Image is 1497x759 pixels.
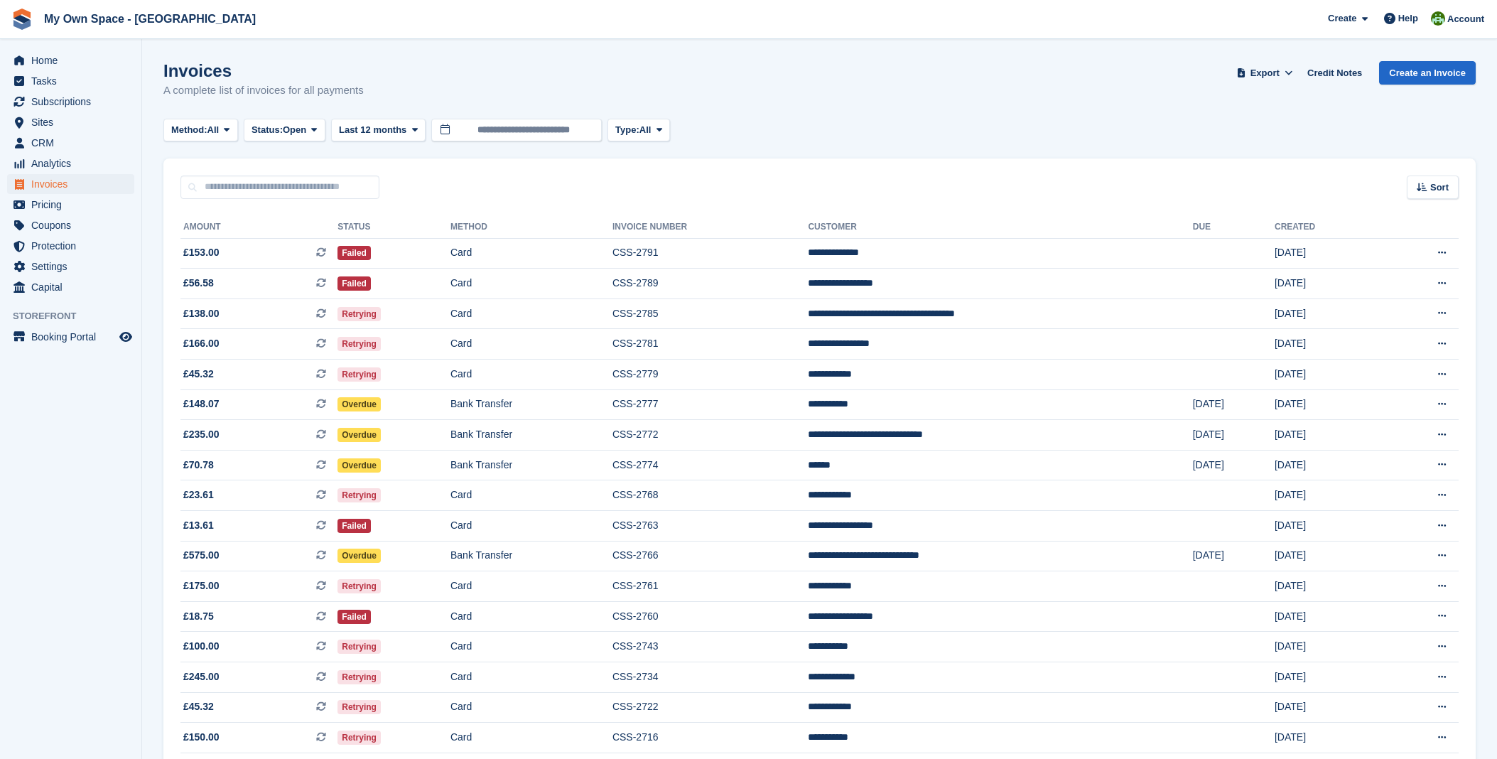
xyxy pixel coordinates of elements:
a: My Own Space - [GEOGRAPHIC_DATA] [38,7,261,31]
span: £166.00 [183,336,220,351]
td: CSS-2791 [612,238,808,269]
td: Bank Transfer [450,389,612,420]
a: Credit Notes [1302,61,1368,85]
span: £153.00 [183,245,220,260]
span: Capital [31,277,117,297]
span: Coupons [31,215,117,235]
span: Failed [337,246,371,260]
span: Export [1250,66,1280,80]
span: Help [1398,11,1418,26]
span: Retrying [337,367,381,382]
a: menu [7,277,134,297]
span: £70.78 [183,458,214,473]
span: All [207,123,220,137]
a: menu [7,71,134,91]
span: £150.00 [183,730,220,745]
span: Last 12 months [339,123,406,137]
td: [DATE] [1275,511,1380,542]
span: £18.75 [183,609,214,624]
td: CSS-2777 [612,389,808,420]
h1: Invoices [163,61,364,80]
td: Card [450,571,612,602]
span: Retrying [337,307,381,321]
td: [DATE] [1275,298,1380,329]
span: £13.61 [183,518,214,533]
td: [DATE] [1275,480,1380,511]
button: Method: All [163,119,238,142]
td: CSS-2779 [612,360,808,390]
td: [DATE] [1193,450,1275,480]
td: Card [450,723,612,753]
td: [DATE] [1275,541,1380,571]
td: [DATE] [1275,662,1380,693]
a: menu [7,215,134,235]
span: Create [1328,11,1356,26]
th: Customer [808,216,1192,239]
span: Sort [1430,181,1449,195]
td: CSS-2789 [612,269,808,299]
span: Retrying [337,731,381,745]
td: Card [450,360,612,390]
span: Retrying [337,670,381,684]
button: Export [1233,61,1296,85]
td: [DATE] [1275,571,1380,602]
th: Method [450,216,612,239]
td: Card [450,632,612,662]
a: menu [7,327,134,347]
td: Card [450,238,612,269]
td: [DATE] [1193,389,1275,420]
span: Method: [171,123,207,137]
span: Open [283,123,306,137]
span: Retrying [337,640,381,654]
td: [DATE] [1193,541,1275,571]
td: Card [450,601,612,632]
span: £100.00 [183,639,220,654]
td: [DATE] [1275,389,1380,420]
td: CSS-2772 [612,420,808,451]
img: stora-icon-8386f47178a22dfd0bd8f6a31ec36ba5ce8667c1dd55bd0f319d3a0aa187defe.svg [11,9,33,30]
td: CSS-2734 [612,662,808,693]
span: £45.32 [183,367,214,382]
td: [DATE] [1275,601,1380,632]
span: Retrying [337,579,381,593]
button: Type: All [607,119,670,142]
span: Tasks [31,71,117,91]
td: Bank Transfer [450,450,612,480]
th: Due [1193,216,1275,239]
td: [DATE] [1275,632,1380,662]
td: Card [450,269,612,299]
th: Created [1275,216,1380,239]
span: Retrying [337,700,381,714]
td: [DATE] [1275,692,1380,723]
td: [DATE] [1275,329,1380,360]
span: Type: [615,123,639,137]
span: Analytics [31,154,117,173]
td: Card [450,692,612,723]
span: Booking Portal [31,327,117,347]
td: [DATE] [1275,450,1380,480]
span: All [639,123,652,137]
button: Status: Open [244,119,325,142]
span: Overdue [337,458,381,473]
span: Storefront [13,309,141,323]
a: menu [7,195,134,215]
span: Failed [337,276,371,291]
th: Invoice Number [612,216,808,239]
a: menu [7,112,134,132]
span: £148.07 [183,397,220,411]
a: menu [7,236,134,256]
span: £45.32 [183,699,214,714]
img: Keely [1431,11,1445,26]
th: Amount [180,216,337,239]
span: Sites [31,112,117,132]
span: £575.00 [183,548,220,563]
span: £245.00 [183,669,220,684]
td: Card [450,298,612,329]
td: [DATE] [1275,723,1380,753]
td: Card [450,662,612,693]
td: CSS-2763 [612,511,808,542]
td: Bank Transfer [450,420,612,451]
td: CSS-2743 [612,632,808,662]
td: Card [450,329,612,360]
span: Overdue [337,428,381,442]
